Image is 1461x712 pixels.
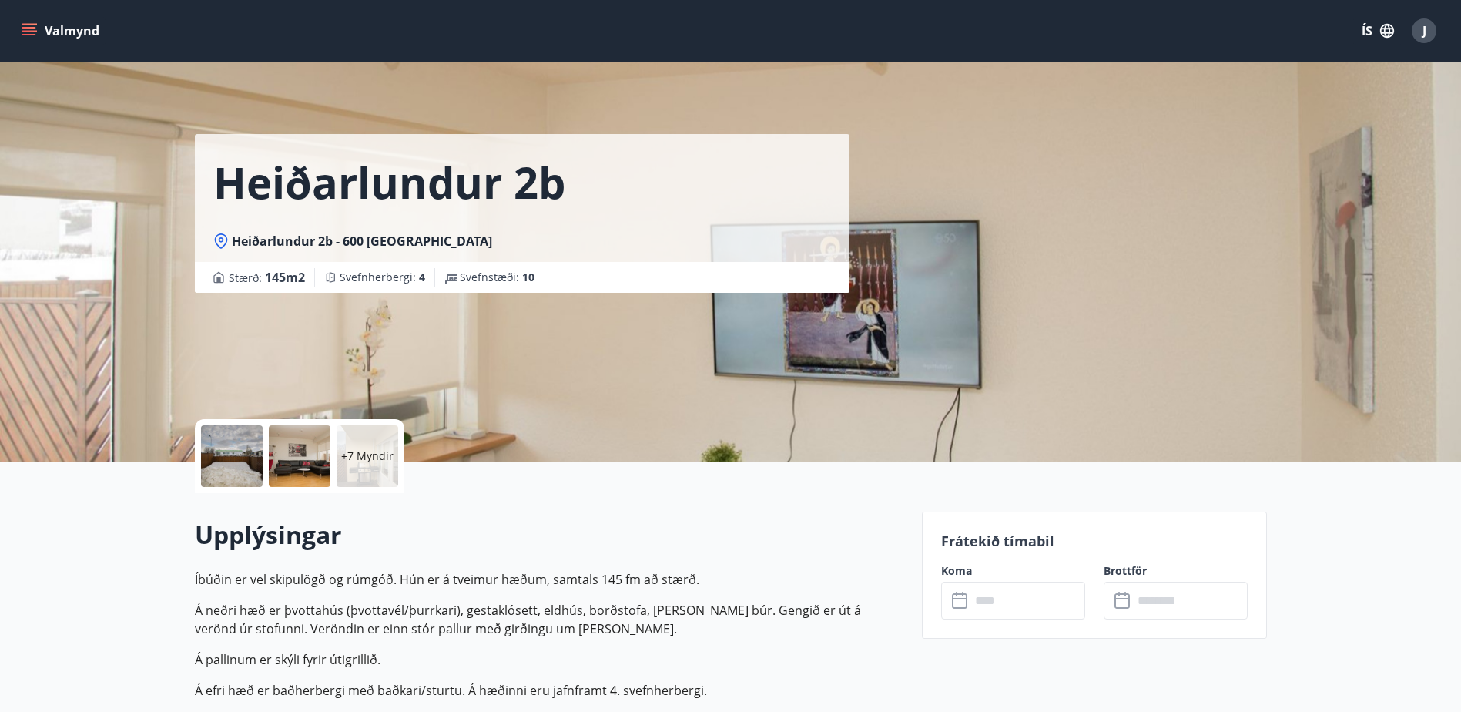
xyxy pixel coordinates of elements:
[941,531,1248,551] p: Frátekið tímabil
[460,270,534,285] span: Svefnstæði :
[1353,17,1402,45] button: ÍS
[341,448,394,464] p: +7 Myndir
[213,153,565,211] h1: Heiðarlundur 2b
[522,270,534,284] span: 10
[195,650,903,669] p: Á pallinum er skýli fyrir útigrillið.
[1406,12,1443,49] button: J
[419,270,425,284] span: 4
[18,17,106,45] button: menu
[1422,22,1426,39] span: J
[1104,563,1248,579] label: Brottför
[941,563,1085,579] label: Koma
[232,233,492,250] span: Heiðarlundur 2b - 600 [GEOGRAPHIC_DATA]
[229,268,305,287] span: Stærð :
[265,269,305,286] span: 145 m2
[195,518,903,552] h2: Upplýsingar
[195,570,903,589] p: Íbúðin er vel skipulögð og rúmgóð. Hún er á tveimur hæðum, samtals 145 fm að stærð.
[195,681,903,700] p: Á efri hæð er baðherbergi með baðkari/sturtu. Á hæðinni eru jafnframt 4. svefnherbergi.
[340,270,425,285] span: Svefnherbergi :
[195,601,903,638] p: Á neðri hæð er þvottahús (þvottavél/þurrkari), gestaklósett, eldhús, borðstofa, [PERSON_NAME] búr...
